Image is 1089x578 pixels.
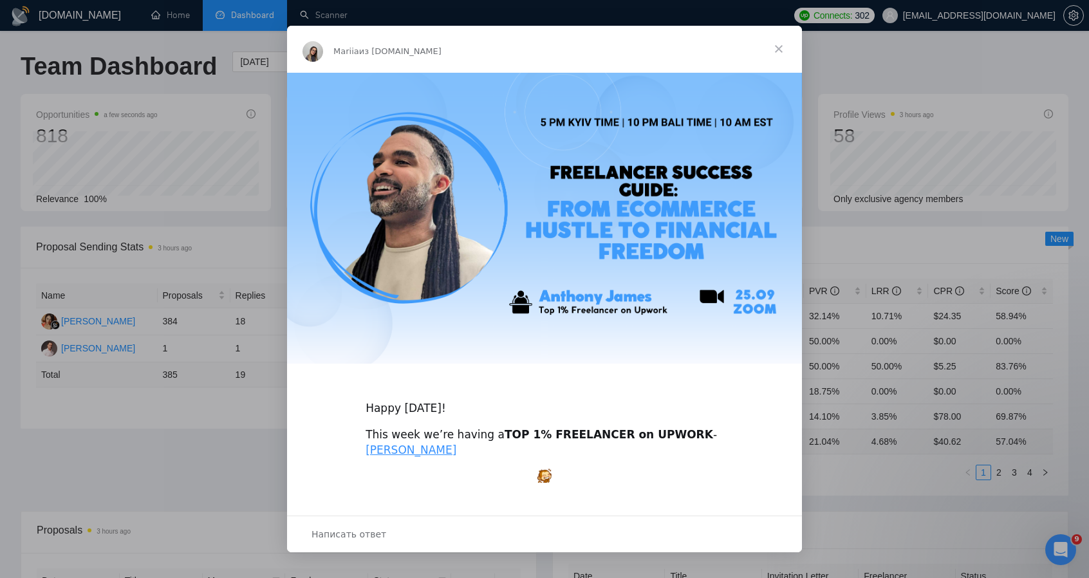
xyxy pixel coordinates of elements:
img: :excited: [537,469,552,483]
span: Mariia [333,46,359,56]
b: TOP 1% FREELANCER on UPWORK [505,428,713,441]
span: Закрыть [756,26,802,72]
span: из [DOMAIN_NAME] [359,46,442,56]
div: This week we’re having a - [366,427,723,458]
div: Открыть разговор и ответить [287,516,802,552]
span: Написать ответ [312,526,386,543]
a: [PERSON_NAME] [366,443,456,456]
div: Happy [DATE]! [366,386,723,416]
img: Profile image for Mariia [302,41,323,62]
